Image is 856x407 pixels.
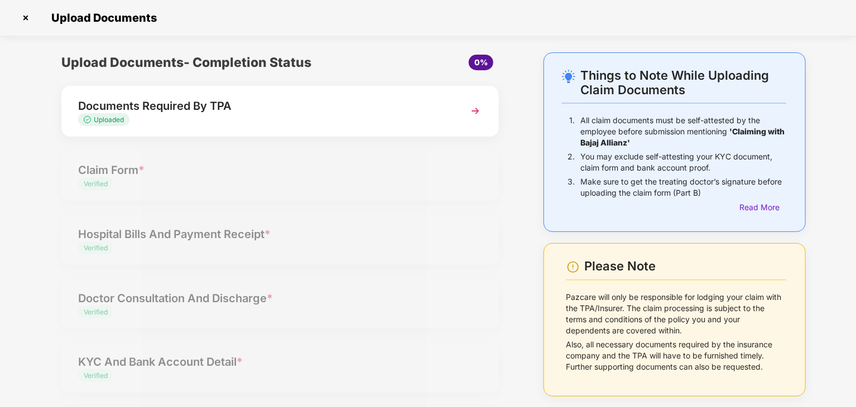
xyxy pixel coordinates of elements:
[465,101,485,121] img: svg+xml;base64,PHN2ZyBpZD0iTmV4dCIgeG1sbnM9Imh0dHA6Ly93d3cudzMub3JnLzIwMDAvc3ZnIiB3aWR0aD0iMzYiIG...
[562,70,575,83] img: svg+xml;base64,PHN2ZyB4bWxucz0iaHR0cDovL3d3dy53My5vcmcvMjAwMC9zdmciIHdpZHRoPSIyNC4wOTMiIGhlaWdodD...
[580,151,786,173] p: You may exclude self-attesting your KYC document, claim form and bank account proof.
[94,115,124,124] span: Uploaded
[568,151,575,173] p: 2.
[569,115,575,148] p: 1.
[580,68,786,97] div: Things to Note While Uploading Claim Documents
[17,9,35,27] img: svg+xml;base64,PHN2ZyBpZD0iQ3Jvc3MtMzJ4MzIiIHhtbG5zPSJodHRwOi8vd3d3LnczLm9yZy8yMDAwL3N2ZyIgd2lkdG...
[566,292,786,336] p: Pazcare will only be responsible for lodging your claim with the TPA/Insurer. The claim processin...
[566,260,580,274] img: svg+xml;base64,PHN2ZyBpZD0iV2FybmluZ18tXzI0eDI0IiBkYXRhLW5hbWU9Ildhcm5pbmcgLSAyNHgyNCIgeG1sbnM9Im...
[78,97,448,115] div: Documents Required By TPA
[568,176,575,198] p: 3.
[580,115,786,148] p: All claim documents must be self-attested by the employee before submission mentioning
[61,52,353,72] div: Upload Documents- Completion Status
[566,339,786,372] p: Also, all necessary documents required by the insurance company and the TPA will have to be furni...
[474,57,488,67] span: 0%
[40,11,162,25] span: Upload Documents
[84,116,94,123] img: svg+xml;base64,PHN2ZyB4bWxucz0iaHR0cDovL3d3dy53My5vcmcvMjAwMC9zdmciIHdpZHRoPSIxMy4zMzMiIGhlaWdodD...
[580,176,786,198] p: Make sure to get the treating doctor’s signature before uploading the claim form (Part B)
[585,259,786,274] div: Please Note
[739,201,786,214] div: Read More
